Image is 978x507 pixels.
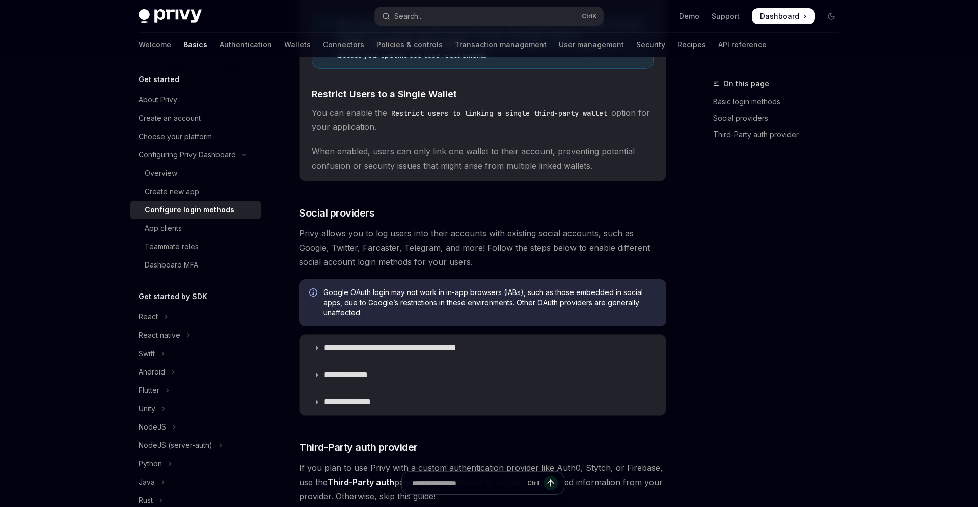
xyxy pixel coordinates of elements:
button: Toggle Configuring Privy Dashboard section [130,146,261,164]
a: Overview [130,164,261,182]
span: Restrict Users to a Single Wallet [312,87,457,101]
button: Open search [375,7,603,25]
a: API reference [718,33,767,57]
a: Connectors [323,33,364,57]
a: Wallets [284,33,311,57]
a: Social providers [713,110,848,126]
a: Support [712,11,740,21]
span: If you plan to use Privy with a custom authentication provider like Auth0, Stytch, or Firebase, u... [299,461,666,503]
button: Toggle NodeJS section [130,418,261,436]
div: Flutter [139,384,159,396]
button: Toggle React native section [130,326,261,344]
a: Basic login methods [713,94,848,110]
a: Basics [183,33,207,57]
div: Swift [139,348,155,360]
a: App clients [130,219,261,237]
a: Third-Party auth provider [713,126,848,143]
div: Teammate roles [145,241,199,253]
span: Dashboard [760,11,799,21]
a: Dashboard [752,8,815,24]
span: When enabled, users can only link one wallet to their account, preventing potential confusion or ... [312,144,654,173]
button: Toggle Python section [130,455,261,473]
button: Toggle Android section [130,363,261,381]
div: Overview [145,167,177,179]
div: Configuring Privy Dashboard [139,149,236,161]
h5: Get started [139,73,179,86]
a: Choose your platform [130,127,261,146]
div: React native [139,329,180,341]
span: Third-Party auth provider [299,440,418,455]
a: Policies & controls [376,33,443,57]
a: Configure login methods [130,201,261,219]
button: Toggle Swift section [130,344,261,363]
a: Authentication [220,33,272,57]
span: Social providers [299,206,374,220]
button: Toggle dark mode [823,8,839,24]
span: You can enable the option for your application. [312,105,654,134]
a: Teammate roles [130,237,261,256]
div: Dashboard MFA [145,259,198,271]
div: Search... [394,10,423,22]
button: Toggle NodeJS (server-auth) section [130,436,261,455]
div: NodeJS (server-auth) [139,439,212,451]
span: Privy allows you to log users into their accounts with existing social accounts, such as Google, ... [299,226,666,269]
div: About Privy [139,94,177,106]
button: Toggle Flutter section [130,381,261,399]
div: App clients [145,222,182,234]
button: Toggle Java section [130,473,261,491]
a: Create new app [130,182,261,201]
a: Dashboard MFA [130,256,261,274]
div: Python [139,458,162,470]
a: Create an account [130,109,261,127]
div: Android [139,366,165,378]
svg: Info [309,288,319,299]
a: User management [559,33,624,57]
a: Security [636,33,665,57]
div: Configure login methods [145,204,234,216]
img: dark logo [139,9,202,23]
div: NodeJS [139,421,166,433]
input: Ask a question... [412,472,523,494]
button: Toggle React section [130,308,261,326]
a: Demo [679,11,699,21]
a: Welcome [139,33,171,57]
div: Choose your platform [139,130,212,143]
code: Restrict users to linking a single third-party wallet [387,108,611,119]
span: On this page [723,77,769,90]
button: Toggle Unity section [130,399,261,418]
div: Rust [139,494,153,506]
span: Google OAuth login may not work in in-app browsers (IABs), such as those embedded in social apps,... [323,287,656,318]
div: React [139,311,158,323]
div: Java [139,476,155,488]
a: Recipes [677,33,706,57]
button: Send message [544,476,558,490]
div: Create an account [139,112,201,124]
div: Create new app [145,185,199,198]
a: Transaction management [455,33,547,57]
h5: Get started by SDK [139,290,207,303]
a: About Privy [130,91,261,109]
span: Ctrl K [582,12,597,20]
div: Unity [139,403,155,415]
